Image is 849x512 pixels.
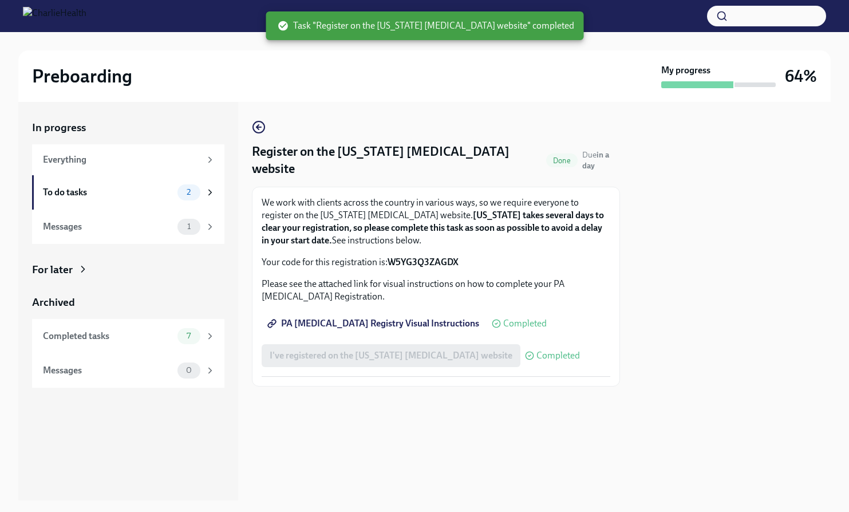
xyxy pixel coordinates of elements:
[32,319,224,353] a: Completed tasks7
[582,150,609,171] strong: in a day
[661,64,710,77] strong: My progress
[32,144,224,175] a: Everything
[262,278,610,303] p: Please see the attached link for visual instructions on how to complete your PA [MEDICAL_DATA] Re...
[270,318,479,329] span: PA [MEDICAL_DATA] Registry Visual Instructions
[179,366,199,375] span: 0
[43,220,173,233] div: Messages
[43,330,173,342] div: Completed tasks
[43,186,173,199] div: To do tasks
[32,295,224,310] a: Archived
[546,156,578,165] span: Done
[262,312,487,335] a: PA [MEDICAL_DATA] Registry Visual Instructions
[536,351,580,360] span: Completed
[262,196,610,247] p: We work with clients across the country in various ways, so we require everyone to register on th...
[388,257,459,267] strong: W5YG3Q3ZAGDX
[32,262,224,277] a: For later
[277,19,574,32] span: Task "Register on the [US_STATE] [MEDICAL_DATA] website" completed
[180,188,198,196] span: 2
[582,150,609,171] span: Due
[32,353,224,388] a: Messages0
[23,7,86,25] img: CharlieHealth
[785,66,817,86] h3: 64%
[262,210,604,246] strong: [US_STATE] takes several days to clear your registration, so please complete this task as soon as...
[32,175,224,210] a: To do tasks2
[43,364,173,377] div: Messages
[32,210,224,244] a: Messages1
[582,149,620,171] span: August 22nd, 2025 09:00
[262,256,610,269] p: Your code for this registration is:
[32,65,132,88] h2: Preboarding
[32,120,224,135] a: In progress
[503,319,547,328] span: Completed
[252,143,542,178] h4: Register on the [US_STATE] [MEDICAL_DATA] website
[32,262,73,277] div: For later
[180,222,198,231] span: 1
[43,153,200,166] div: Everything
[180,332,198,340] span: 7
